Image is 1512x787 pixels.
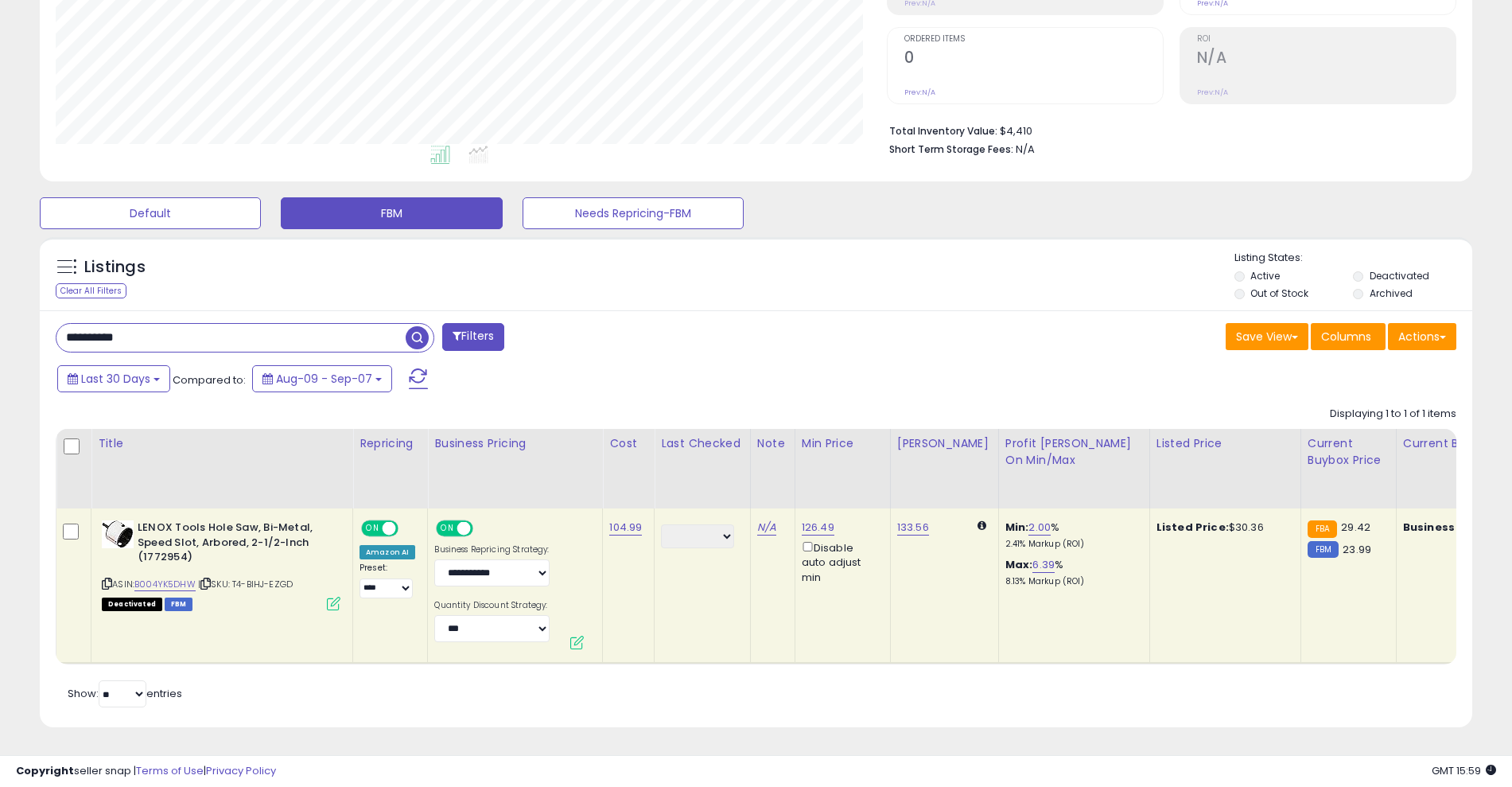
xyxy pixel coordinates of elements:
[1330,407,1456,422] div: Displaying 1 to 1 of 1 items
[1197,88,1228,97] small: Prev: N/A
[1432,763,1496,778] span: 2025-10-8 15:59 GMT
[1308,541,1339,558] small: FBM
[102,520,340,609] div: ASIN:
[360,545,415,559] div: Amazon AI
[276,371,372,387] span: Aug-09 - Sep-07
[1250,269,1280,282] label: Active
[904,88,935,97] small: Prev: N/A
[1341,520,1370,535] span: 29.42
[206,763,276,778] a: Privacy Policy
[1156,520,1289,535] div: $30.36
[1388,323,1456,350] button: Actions
[1343,542,1371,557] span: 23.99
[609,435,647,452] div: Cost
[134,578,196,591] a: B004YK5DHW
[1005,520,1029,535] b: Min:
[1308,520,1337,538] small: FBA
[998,429,1149,508] th: The percentage added to the cost of goods (COGS) that forms the calculator for Min & Max prices.
[40,197,261,229] button: Default
[434,435,596,452] div: Business Pricing
[757,435,788,452] div: Note
[609,520,642,536] a: 104.99
[1308,435,1390,469] div: Current Buybox Price
[1311,323,1386,350] button: Columns
[661,435,744,452] div: Last Checked
[802,520,834,536] a: 126.49
[198,578,293,590] span: | SKU: T4-BIHJ-EZGD
[165,598,193,611] span: FBM
[1005,520,1137,550] div: %
[68,686,182,701] span: Show: entries
[802,539,878,585] div: Disable auto adjust min
[136,763,204,778] a: Terms of Use
[1156,520,1229,535] b: Listed Price:
[1016,142,1035,157] span: N/A
[173,372,246,388] span: Compared to:
[904,35,1163,44] span: Ordered Items
[471,522,496,536] span: OFF
[1028,520,1051,536] a: 2.00
[757,520,776,536] a: N/A
[889,142,1013,156] b: Short Term Storage Fees:
[1370,286,1413,300] label: Archived
[102,520,134,548] img: 41lCL8DGkeL._SL40_.jpg
[889,124,997,138] b: Total Inventory Value:
[897,520,929,536] a: 133.56
[442,323,504,351] button: Filters
[897,435,992,452] div: [PERSON_NAME]
[1234,251,1472,266] p: Listing States:
[363,522,383,536] span: ON
[1005,539,1137,550] p: 2.41% Markup (ROI)
[138,520,331,569] b: LENOX Tools Hole Saw, Bi-Metal, Speed Slot, Arbored, 2-1/2-Inch (1772954)
[1197,49,1456,70] h2: N/A
[655,429,751,508] th: CSV column name: cust_attr_2_Last Checked
[1156,435,1294,452] div: Listed Price
[16,763,74,778] strong: Copyright
[102,598,162,611] span: All listings that are unavailable for purchase on Amazon for any reason other than out-of-stock
[57,365,170,392] button: Last 30 Days
[1250,286,1308,300] label: Out of Stock
[1005,557,1033,572] b: Max:
[1226,323,1308,350] button: Save View
[1032,557,1055,573] a: 6.39
[1005,558,1137,587] div: %
[1197,35,1456,44] span: ROI
[360,563,415,598] div: Preset:
[523,197,744,229] button: Needs Repricing-FBM
[98,435,346,452] div: Title
[1370,269,1429,282] label: Deactivated
[1403,520,1491,535] b: Business Price:
[1005,576,1137,587] p: 8.13% Markup (ROI)
[56,283,126,298] div: Clear All Filters
[81,371,150,387] span: Last 30 Days
[84,256,146,279] h5: Listings
[281,197,502,229] button: FBM
[438,522,458,536] span: ON
[1321,329,1371,345] span: Columns
[889,120,1444,139] li: $4,410
[16,764,276,779] div: seller snap | |
[396,522,422,536] span: OFF
[252,365,392,392] button: Aug-09 - Sep-07
[1005,435,1143,469] div: Profit [PERSON_NAME] on Min/Max
[434,544,550,555] label: Business Repricing Strategy:
[802,435,884,452] div: Min Price
[904,49,1163,70] h2: 0
[434,600,550,611] label: Quantity Discount Strategy:
[360,435,421,452] div: Repricing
